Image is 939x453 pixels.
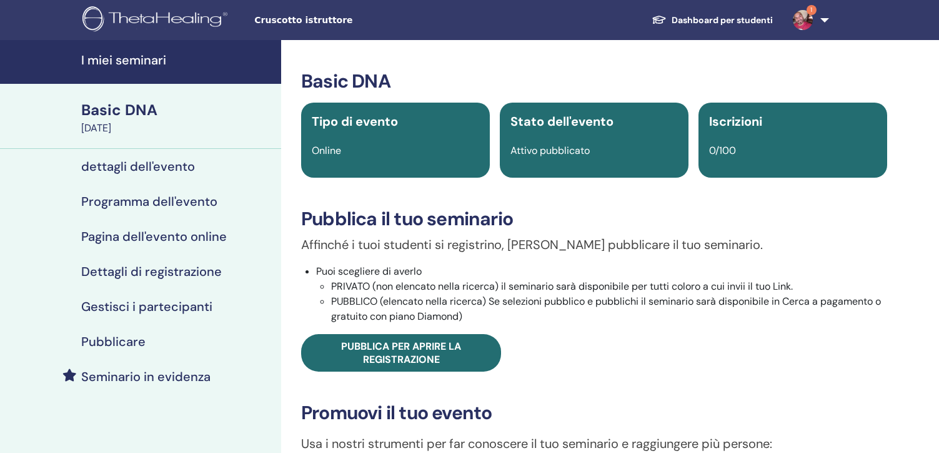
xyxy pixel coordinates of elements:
span: Attivo pubblicato [510,144,590,157]
a: Pubblica per aprire la registrazione [301,334,501,372]
h4: dettagli dell'evento [81,159,195,174]
h4: Gestisci i partecipanti [81,299,212,314]
li: PUBBLICO (elencato nella ricerca) Se selezioni pubblico e pubblichi il seminario sarà disponibile... [331,294,887,324]
span: Pubblica per aprire la registrazione [341,340,461,366]
h4: I miei seminari [81,53,274,68]
li: PRIVATO (non elencato nella ricerca) il seminario sarà disponibile per tutti coloro a cui invii i... [331,279,887,294]
span: Stato dell'evento [510,113,614,130]
font: Puoi scegliere di averlo [316,265,422,278]
p: Affinché i tuoi studenti si registrino, [PERSON_NAME] pubblicare il tuo seminario. [301,235,887,254]
h3: Basic DNA [301,70,887,93]
span: Tipo di evento [312,113,398,130]
h4: Pubblicare [81,334,146,349]
h4: Dettagli di registrazione [81,264,222,279]
img: default.jpg [793,10,813,30]
h3: Promuovi il tuo evento [301,402,887,424]
span: 0/100 [709,144,736,157]
div: [DATE] [81,121,274,136]
span: Online [312,144,341,157]
div: Basic DNA [81,99,274,121]
span: Iscrizioni [709,113,762,130]
a: Dashboard per studenti [642,9,783,32]
p: Usa i nostri strumenti per far conoscere il tuo seminario e raggiungere più persone: [301,434,887,453]
h4: Seminario in evidenza [81,369,211,384]
h4: Pagina dell'evento online [81,229,227,244]
span: Cruscotto istruttore [254,14,442,27]
font: Dashboard per studenti [672,14,773,26]
img: logo.png [82,6,232,34]
h3: Pubblica il tuo seminario [301,208,887,230]
h4: Programma dell'evento [81,194,217,209]
a: Basic DNA[DATE] [74,99,281,136]
span: 1 [807,5,817,15]
img: graduation-cap-white.svg [652,14,667,25]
